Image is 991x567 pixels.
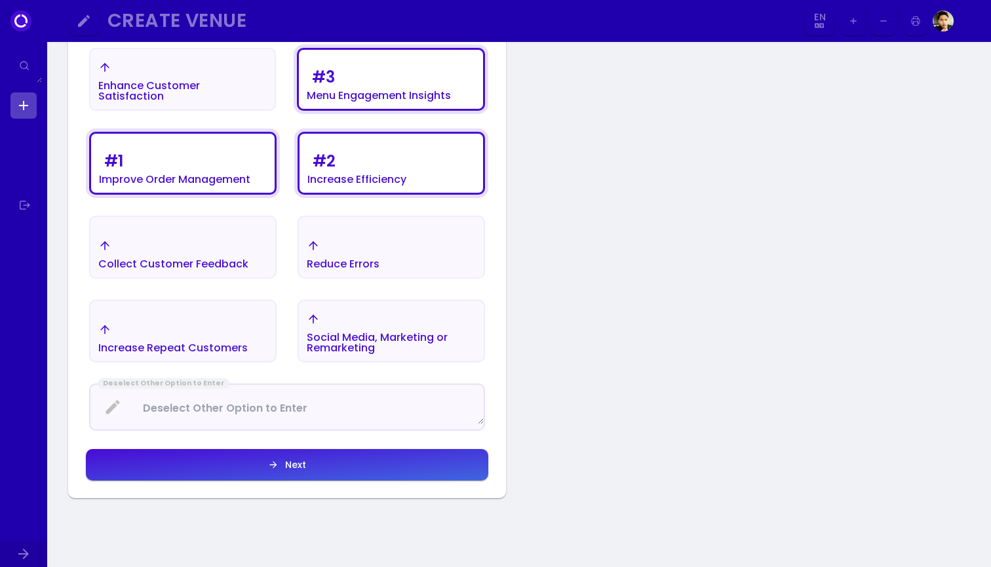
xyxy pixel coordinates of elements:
[98,81,267,102] div: Enhance Customer Satisfaction
[107,13,788,28] div: Create Venue
[307,90,451,101] div: Menu Engagement Insights
[307,174,406,185] div: Increase Efficiency
[298,216,485,279] button: Reduce Errors
[313,153,336,169] div: # 2
[89,48,276,111] button: Enhance Customer Satisfaction
[89,132,277,195] button: #1Improve Order Management
[98,259,248,269] div: Collect Customer Feedback
[297,48,485,111] button: #3Menu Engagement Insights
[102,7,801,36] button: Create Venue
[312,69,335,85] div: # 3
[104,153,123,169] div: # 1
[98,378,229,389] div: Deselect Other Option to Enter
[279,460,306,469] div: Next
[89,216,277,279] button: Collect Customer Feedback
[298,300,485,362] button: Social Media, Marketing or Remarketing
[307,332,476,353] div: Social Media, Marketing or Remarketing
[98,343,248,353] div: Increase Repeat Customers
[933,10,954,31] img: Image
[86,449,488,480] button: Next
[307,259,379,269] div: Reduce Errors
[89,300,277,362] button: Increase Repeat Customers
[298,132,485,195] button: #2Increase Efficiency
[99,174,250,185] div: Improve Order Management
[958,10,979,31] img: Image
